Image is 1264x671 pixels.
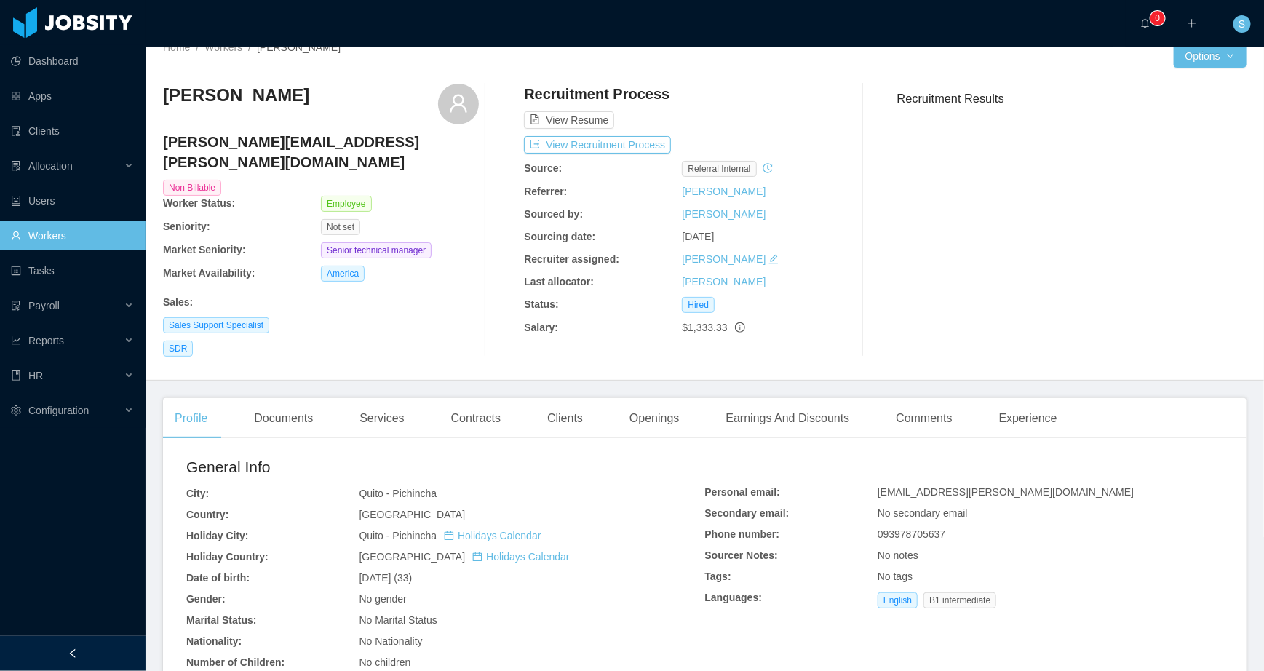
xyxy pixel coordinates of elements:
b: Market Seniority: [163,244,246,255]
b: Tags: [705,571,731,582]
a: [PERSON_NAME] [682,208,766,220]
i: icon: line-chart [11,335,21,346]
i: icon: calendar [472,552,482,562]
i: icon: user [448,93,469,114]
b: Sales : [163,296,193,308]
span: Employee [321,196,371,212]
span: [EMAIL_ADDRESS][PERSON_NAME][DOMAIN_NAME] [878,486,1134,498]
a: icon: calendarHolidays Calendar [472,551,569,563]
button: icon: exportView Recruitment Process [524,136,671,154]
span: Allocation [28,160,73,172]
a: [PERSON_NAME] [682,253,766,265]
b: Referrer: [524,186,567,197]
span: [GEOGRAPHIC_DATA] [359,551,569,563]
span: Quito - Pichincha [359,488,437,499]
span: / [196,41,199,53]
b: Worker Status: [163,197,235,209]
b: Gender: [186,593,226,605]
i: icon: file-protect [11,301,21,311]
span: Quito - Pichincha [359,530,541,541]
b: City: [186,488,209,499]
span: Senior technical manager [321,242,432,258]
b: Country: [186,509,228,520]
b: Phone number: [705,528,780,540]
span: Not set [321,219,360,235]
span: America [321,266,365,282]
a: [PERSON_NAME] [682,276,766,287]
i: icon: calendar [444,531,454,541]
b: Holiday Country: [186,551,269,563]
h3: Recruitment Results [897,90,1247,108]
b: Sourced by: [524,208,583,220]
b: Sourcer Notes: [705,549,778,561]
a: icon: pie-chartDashboard [11,47,134,76]
a: icon: auditClients [11,116,134,146]
div: Profile [163,398,219,439]
span: SDR [163,341,193,357]
span: No Marital Status [359,614,437,626]
span: [DATE] (33) [359,572,412,584]
span: [GEOGRAPHIC_DATA] [359,509,465,520]
div: No tags [878,569,1223,584]
b: Secondary email: [705,507,790,519]
a: icon: exportView Recruitment Process [524,139,671,151]
b: Holiday City: [186,530,249,541]
b: Status: [524,298,558,310]
div: Comments [884,398,963,439]
i: icon: solution [11,161,21,171]
span: No notes [878,549,918,561]
b: Languages: [705,592,763,603]
span: 093978705637 [878,528,945,540]
div: Contracts [440,398,512,439]
a: [PERSON_NAME] [682,186,766,197]
div: Documents [242,398,325,439]
h4: [PERSON_NAME][EMAIL_ADDRESS][PERSON_NAME][DOMAIN_NAME] [163,132,479,172]
span: English [878,592,918,608]
b: Market Availability: [163,267,255,279]
span: Sales Support Specialist [163,317,269,333]
i: icon: plus [1187,18,1197,28]
span: info-circle [735,322,745,333]
b: Last allocator: [524,276,594,287]
span: Payroll [28,300,60,311]
span: B1 intermediate [923,592,996,608]
sup: 0 [1150,11,1165,25]
span: [DATE] [682,231,714,242]
b: Seniority: [163,221,210,232]
b: Salary: [524,322,558,333]
span: $1,333.33 [682,322,727,333]
i: icon: bell [1140,18,1150,28]
span: No gender [359,593,406,605]
a: icon: file-textView Resume [524,114,614,126]
span: No children [359,656,410,668]
a: icon: userWorkers [11,221,134,250]
h2: General Info [186,456,705,479]
i: icon: edit [768,254,779,264]
b: Personal email: [705,486,781,498]
div: Experience [987,398,1069,439]
button: Optionsicon: down [1174,44,1247,68]
i: icon: book [11,370,21,381]
span: No secondary email [878,507,968,519]
span: Referral internal [682,161,756,177]
a: icon: profileTasks [11,256,134,285]
b: Recruiter assigned: [524,253,619,265]
span: [PERSON_NAME] [257,41,341,53]
a: Home [163,41,190,53]
button: icon: file-textView Resume [524,111,614,129]
span: S [1239,15,1245,33]
div: Openings [618,398,691,439]
i: icon: setting [11,405,21,416]
div: Earnings And Discounts [715,398,862,439]
h3: [PERSON_NAME] [163,84,309,107]
span: Hired [682,297,715,313]
div: Services [348,398,416,439]
span: Non Billable [163,180,221,196]
span: No Nationality [359,635,422,647]
b: Date of birth: [186,572,250,584]
span: Configuration [28,405,89,416]
div: Clients [536,398,595,439]
span: Reports [28,335,64,346]
b: Source: [524,162,562,174]
b: Sourcing date: [524,231,595,242]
